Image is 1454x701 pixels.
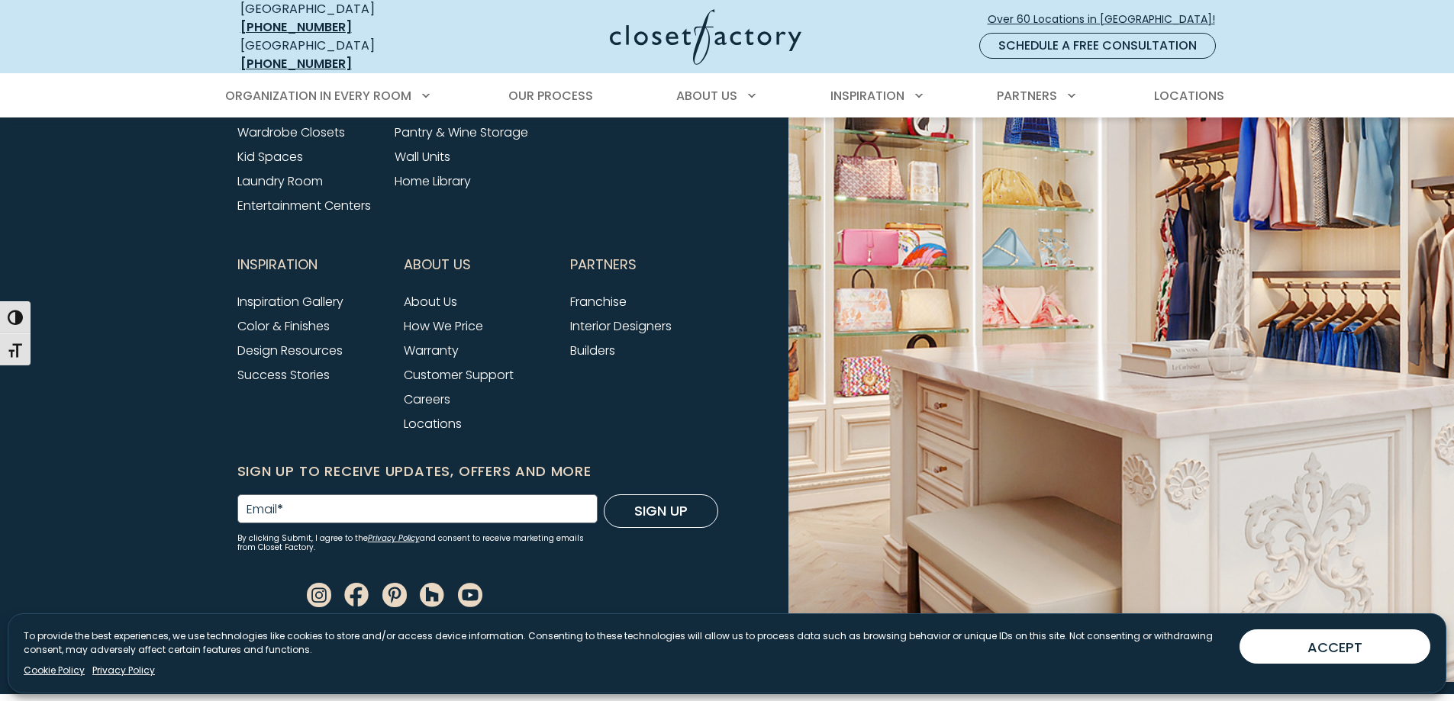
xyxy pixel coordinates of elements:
[508,87,593,105] span: Our Process
[24,629,1227,657] p: To provide the best experiences, we use technologies like cookies to store and/or access device i...
[237,534,598,552] small: By clicking Submit, I agree to the and consent to receive marketing emails from Closet Factory.
[395,148,450,166] a: Wall Units
[570,246,637,284] span: Partners
[214,75,1240,117] nav: Primary Menu
[404,317,483,335] a: How We Price
[225,87,411,105] span: Organization in Every Room
[570,342,615,359] a: Builders
[988,11,1227,27] span: Over 60 Locations in [GEOGRAPHIC_DATA]!
[344,585,369,603] a: Facebook
[24,664,85,677] a: Cookie Policy
[420,585,444,603] a: Houzz
[458,585,482,603] a: Youtube
[237,197,371,214] a: Entertainment Centers
[570,293,627,310] a: Franchise
[604,494,718,528] button: Sign Up
[570,317,672,335] a: Interior Designers
[570,246,718,284] button: Footer Subnav Button - Partners
[404,366,514,384] a: Customer Support
[404,246,471,284] span: About Us
[1240,629,1430,664] button: ACCEPT
[237,124,345,141] a: Wardrobe Closets
[997,87,1057,105] span: Partners
[395,172,471,190] a: Home Library
[1154,87,1224,105] span: Locations
[237,342,343,359] a: Design Resources
[382,585,407,603] a: Pinterest
[237,461,718,482] h6: Sign Up to Receive Updates, Offers and More
[368,532,420,544] a: Privacy Policy
[610,9,801,65] img: Closet Factory Logo
[247,503,283,516] label: Email
[676,87,737,105] span: About Us
[240,18,352,36] a: [PHONE_NUMBER]
[237,293,343,310] a: Inspiration Gallery
[404,391,450,408] a: Careers
[237,246,318,284] span: Inspiration
[404,342,459,359] a: Warranty
[237,172,323,190] a: Laundry Room
[237,246,385,284] button: Footer Subnav Button - Inspiration
[404,293,457,310] a: About Us
[237,317,330,335] a: Color & Finishes
[395,124,528,141] a: Pantry & Wine Storage
[979,33,1216,59] a: Schedule a Free Consultation
[92,664,155,677] a: Privacy Policy
[307,585,331,603] a: Instagram
[237,366,330,384] a: Success Stories
[404,246,552,284] button: Footer Subnav Button - About Us
[830,87,904,105] span: Inspiration
[240,37,462,73] div: [GEOGRAPHIC_DATA]
[237,148,303,166] a: Kid Spaces
[240,55,352,72] a: [PHONE_NUMBER]
[987,6,1228,33] a: Over 60 Locations in [GEOGRAPHIC_DATA]!
[404,415,462,432] a: Locations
